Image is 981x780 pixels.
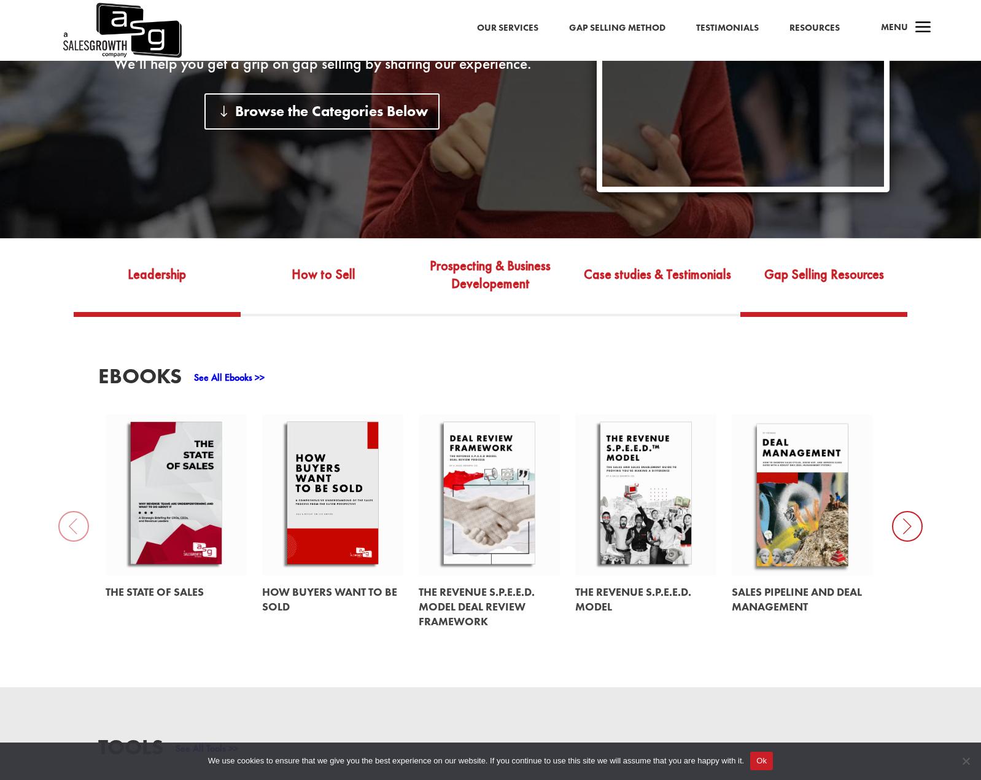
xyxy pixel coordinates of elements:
h3: EBooks [98,365,182,393]
p: We’ll help you get a grip on gap selling by sharing our experience. [91,57,553,71]
a: Testimonials [696,20,759,36]
span: Menu [881,21,908,33]
a: Our Services [477,20,538,36]
a: Gap Selling Resources [740,255,907,313]
iframe: YouTube video player [602,28,884,186]
a: Browse the Categories Below [204,93,440,130]
a: Resources [789,20,840,36]
button: Ok [750,752,773,770]
span: a [911,16,936,41]
a: Case studies & Testimonials [574,255,741,313]
a: Prospecting & Business Developement [407,255,574,313]
span: We use cookies to ensure that we give you the best experience on our website. If you continue to ... [208,755,744,767]
a: See All Ebooks >> [194,371,265,384]
h3: Tools [98,736,163,764]
span: No [960,755,972,767]
a: Gap Selling Method [569,20,665,36]
a: How to Sell [241,255,408,313]
a: Leadership [74,255,241,313]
